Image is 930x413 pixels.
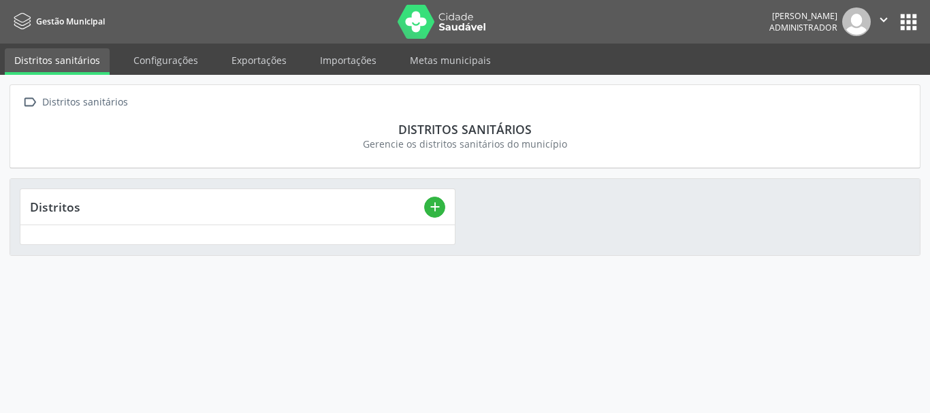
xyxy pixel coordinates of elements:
[29,122,901,137] div: Distritos sanitários
[124,48,208,72] a: Configurações
[310,48,386,72] a: Importações
[29,137,901,151] div: Gerencie os distritos sanitários do município
[769,22,837,33] span: Administrador
[20,93,39,112] i: 
[400,48,500,72] a: Metas municipais
[30,199,424,214] div: Distritos
[39,93,130,112] div: Distritos sanitários
[876,12,891,27] i: 
[5,48,110,75] a: Distritos sanitários
[10,10,105,33] a: Gestão Municipal
[20,93,130,112] a:  Distritos sanitários
[871,7,897,36] button: 
[428,199,443,214] i: add
[424,197,445,218] button: add
[769,10,837,22] div: [PERSON_NAME]
[36,16,105,27] span: Gestão Municipal
[842,7,871,36] img: img
[897,10,920,34] button: apps
[222,48,296,72] a: Exportações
